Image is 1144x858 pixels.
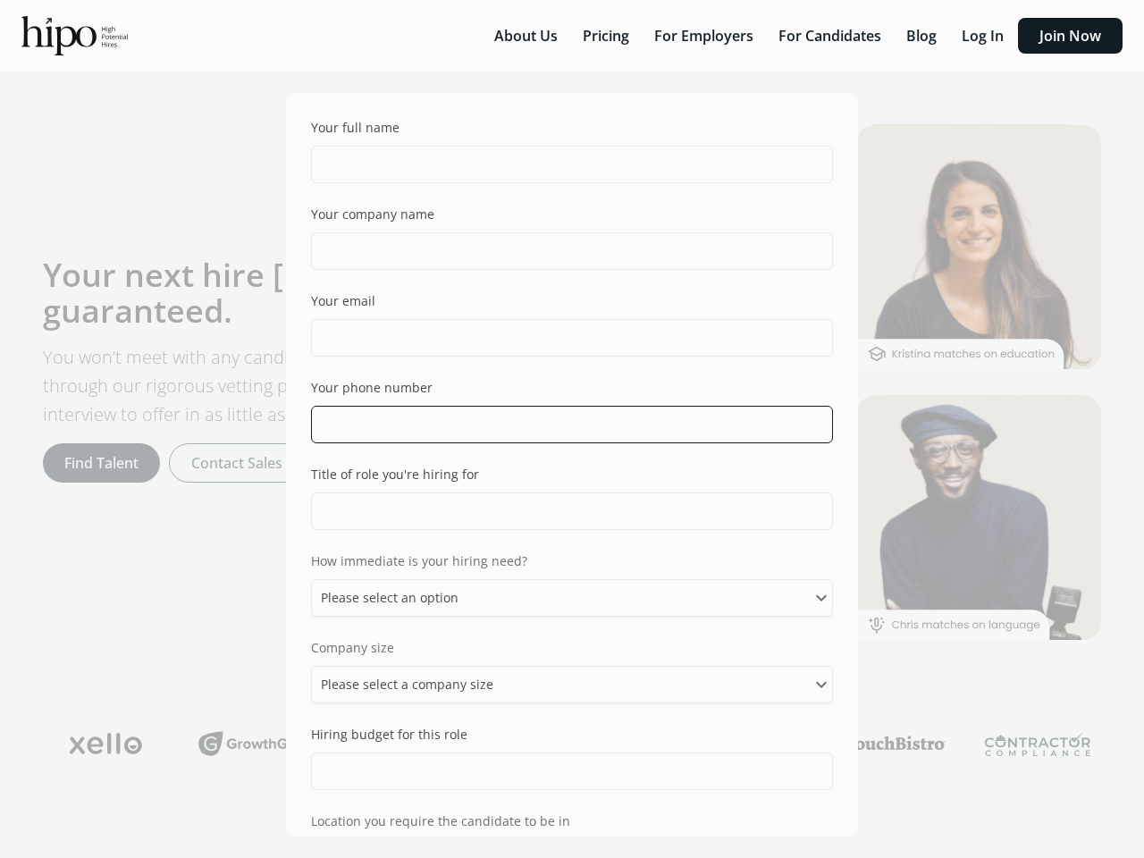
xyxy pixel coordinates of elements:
[484,26,572,46] a: About Us
[768,18,892,54] button: For Candidates
[484,18,568,54] button: About Us
[311,638,833,657] div: Company size
[311,378,433,397] div: Your phone number
[311,205,434,223] div: Your company name
[311,465,479,484] div: Title of role you're hiring for
[1018,18,1123,54] button: Join Now
[311,551,833,570] div: How immediate is your hiring need?
[643,26,768,46] a: For Employers
[1018,26,1123,46] a: Join Now
[21,16,128,55] img: official-logo
[311,812,833,830] div: Location you require the candidate to be in
[311,291,375,310] div: Your email
[572,26,643,46] a: Pricing
[768,26,896,46] a: For Candidates
[311,118,400,137] div: Your full name
[572,18,640,54] button: Pricing
[951,18,1014,54] button: Log In
[896,18,947,54] button: Blog
[311,725,467,744] div: Hiring budget for this role
[896,26,951,46] a: Blog
[951,26,1018,46] a: Log In
[643,18,764,54] button: For Employers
